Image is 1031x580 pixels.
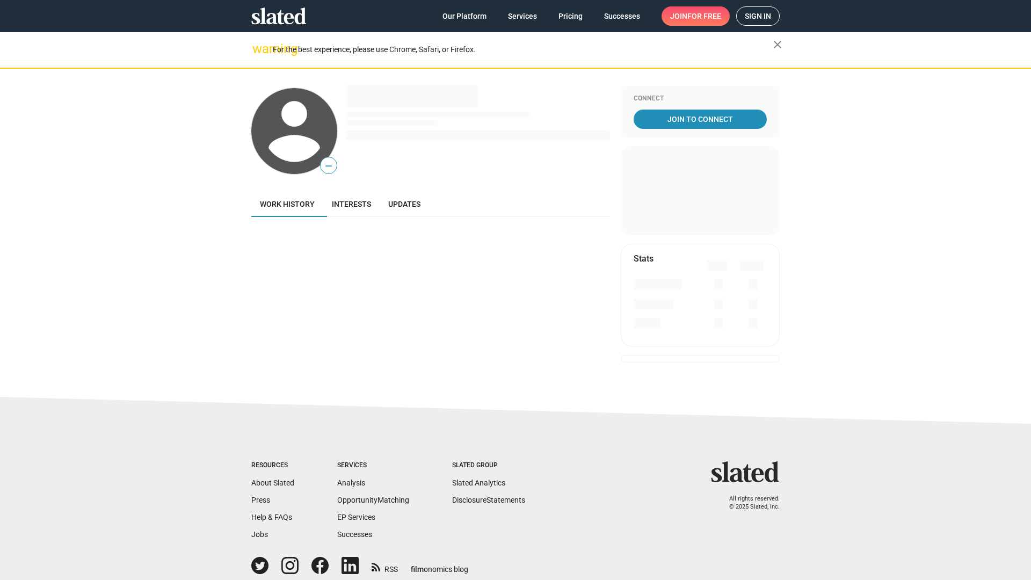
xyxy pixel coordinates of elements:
a: Services [499,6,546,26]
span: Join [670,6,721,26]
span: Interests [332,200,371,208]
span: film [411,565,424,574]
a: Successes [337,530,372,539]
a: Our Platform [434,6,495,26]
a: Joinfor free [662,6,730,26]
div: Services [337,461,409,470]
a: Analysis [337,479,365,487]
a: DisclosureStatements [452,496,525,504]
p: All rights reserved. © 2025 Slated, Inc. [718,495,780,511]
a: About Slated [251,479,294,487]
div: Slated Group [452,461,525,470]
a: EP Services [337,513,375,521]
span: Pricing [558,6,583,26]
a: OpportunityMatching [337,496,409,504]
a: Pricing [550,6,591,26]
span: Updates [388,200,420,208]
span: for free [687,6,721,26]
mat-icon: warning [252,42,265,55]
div: For the best experience, please use Chrome, Safari, or Firefox. [273,42,773,57]
span: Work history [260,200,315,208]
span: — [321,159,337,173]
a: Jobs [251,530,268,539]
span: Our Platform [442,6,487,26]
a: Help & FAQs [251,513,292,521]
a: Sign in [736,6,780,26]
a: Work history [251,191,323,217]
div: Connect [634,95,767,103]
a: Slated Analytics [452,479,505,487]
a: Successes [596,6,649,26]
span: Join To Connect [636,110,765,129]
a: filmonomics blog [411,556,468,575]
div: Resources [251,461,294,470]
span: Services [508,6,537,26]
a: Updates [380,191,429,217]
a: Interests [323,191,380,217]
a: Press [251,496,270,504]
a: Join To Connect [634,110,767,129]
span: Successes [604,6,640,26]
span: Sign in [745,7,771,25]
mat-card-title: Stats [634,253,654,264]
a: RSS [372,558,398,575]
mat-icon: close [771,38,784,51]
